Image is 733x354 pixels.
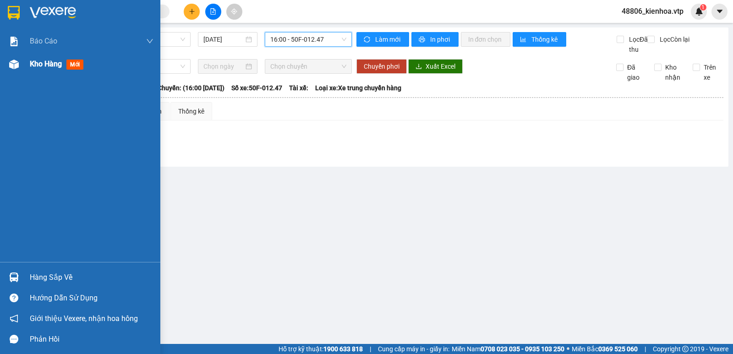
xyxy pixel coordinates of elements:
[700,62,724,82] span: Trên xe
[701,4,705,11] span: 1
[270,33,346,46] span: 16:00 - 50F-012.47
[9,60,19,69] img: warehouse-icon
[203,34,244,44] input: 13/09/2025
[30,291,153,305] div: Hướng dẫn sử dụng
[226,4,242,20] button: aim
[315,83,401,93] span: Loại xe: Xe trung chuyển hàng
[231,83,282,93] span: Số xe: 50F-012.47
[411,32,459,47] button: printerIn phơi
[375,34,402,44] span: Làm mới
[210,8,216,15] span: file-add
[184,4,200,20] button: plus
[370,344,371,354] span: |
[662,62,685,82] span: Kho nhận
[189,8,195,15] span: plus
[452,344,564,354] span: Miền Nam
[614,5,691,17] span: 48806_kienhoa.vtp
[645,344,646,354] span: |
[66,60,83,70] span: mới
[419,36,427,44] span: printer
[531,34,559,44] span: Thống kê
[70,64,85,77] span: Nơi nhận:
[10,335,18,343] span: message
[572,344,638,354] span: Miền Bắc
[9,64,19,77] span: Nơi gửi:
[30,332,153,346] div: Phản hồi
[30,271,153,284] div: Hàng sắp về
[32,55,106,62] strong: BIÊN NHẬN GỬI HÀNG HOÁ
[520,36,528,44] span: bar-chart
[203,61,244,71] input: Chọn ngày
[364,36,372,44] span: sync
[625,34,649,54] span: Lọc Đã thu
[9,21,21,44] img: logo
[624,62,647,82] span: Đã giao
[87,41,129,48] span: 17:28:31 [DATE]
[178,106,204,116] div: Thống kê
[711,4,728,20] button: caret-down
[682,346,689,352] span: copyright
[10,294,18,302] span: question-circle
[205,4,221,20] button: file-add
[279,344,363,354] span: Hỗ trợ kỹ thuật:
[289,83,308,93] span: Tài xế:
[481,345,564,353] strong: 0708 023 035 - 0935 103 250
[146,38,153,45] span: down
[82,34,129,41] span: B131409250625
[9,37,19,46] img: solution-icon
[158,83,224,93] span: Chuyến: (16:00 [DATE])
[700,4,706,11] sup: 1
[24,15,74,49] strong: CÔNG TY TNHH [GEOGRAPHIC_DATA] 214 QL13 - P.26 - Q.BÌNH THẠNH - TP HCM 1900888606
[30,60,62,68] span: Kho hàng
[408,59,463,74] button: downloadXuất Excel
[92,64,115,69] span: PV Đắk Mil
[9,272,19,282] img: warehouse-icon
[598,345,638,353] strong: 0369 525 060
[8,6,20,20] img: logo-vxr
[270,60,346,73] span: Chọn chuyến
[513,32,566,47] button: bar-chartThống kê
[461,32,511,47] button: In đơn chọn
[356,32,409,47] button: syncLàm mới
[10,314,18,323] span: notification
[356,59,407,74] button: Chuyển phơi
[323,345,363,353] strong: 1900 633 818
[231,8,237,15] span: aim
[378,344,449,354] span: Cung cấp máy in - giấy in:
[695,7,703,16] img: icon-new-feature
[430,34,451,44] span: In phơi
[30,35,57,47] span: Báo cáo
[30,313,138,324] span: Giới thiệu Vexere, nhận hoa hồng
[656,34,691,44] span: Lọc Còn lại
[716,7,724,16] span: caret-down
[567,347,569,351] span: ⚪️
